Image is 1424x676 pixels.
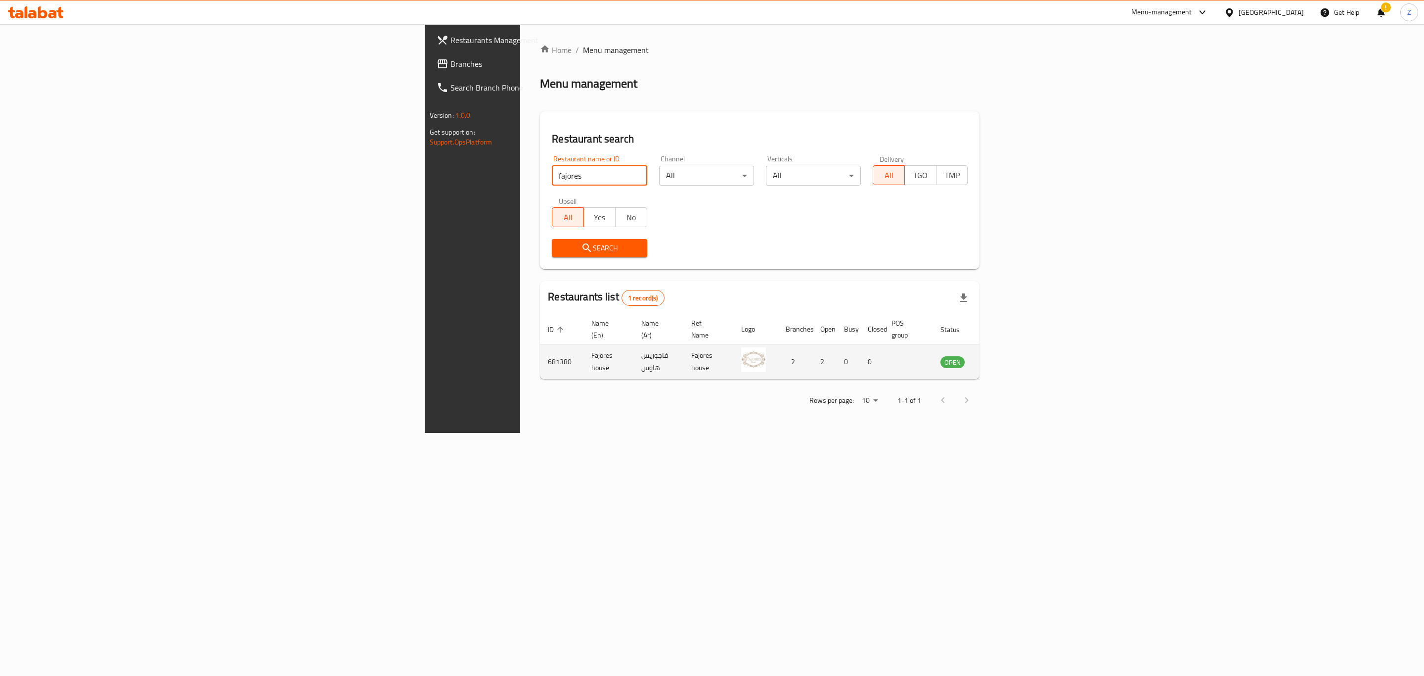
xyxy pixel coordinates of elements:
div: All [659,166,754,186]
th: Branches [778,314,812,344]
table: enhanced table [540,314,1019,380]
div: Total records count [622,290,665,306]
td: 2 [778,344,812,380]
span: Name (Ar) [641,317,671,341]
span: OPEN [940,357,965,368]
label: Upsell [559,197,577,204]
div: [GEOGRAPHIC_DATA] [1239,7,1304,18]
span: All [877,168,901,183]
button: No [615,207,647,227]
span: Ref. Name [691,317,721,341]
span: All [556,210,580,225]
div: All [766,166,861,186]
button: Yes [583,207,616,227]
span: Restaurants Management [450,34,655,46]
span: 1 record(s) [622,293,664,303]
button: All [873,165,905,185]
div: OPEN [940,356,965,368]
div: Rows per page: [858,393,882,408]
h2: Restaurant search [552,132,968,146]
img: Fajores house [741,347,766,372]
button: TMP [936,165,968,185]
p: Rows per page: [809,394,854,407]
span: Version: [430,109,454,122]
td: 2 [812,344,836,380]
td: 0 [860,344,884,380]
th: Closed [860,314,884,344]
button: Search [552,239,647,257]
span: Branches [450,58,655,70]
button: TGO [904,165,936,185]
nav: breadcrumb [540,44,979,56]
span: Yes [588,210,612,225]
span: Z [1407,7,1411,18]
input: Search for restaurant name or ID.. [552,166,647,186]
div: Menu-management [1131,6,1192,18]
th: Logo [733,314,778,344]
a: Branches [429,52,663,76]
span: Search [560,242,639,254]
span: Name (En) [591,317,622,341]
a: Restaurants Management [429,28,663,52]
span: 1.0.0 [455,109,471,122]
span: POS group [891,317,921,341]
label: Delivery [880,155,904,162]
th: Open [812,314,836,344]
a: Search Branch Phone [429,76,663,99]
h2: Restaurants list [548,290,664,306]
td: Fajores house [683,344,733,380]
span: Status [940,324,973,336]
td: 0 [836,344,860,380]
div: Export file [952,286,976,310]
button: All [552,207,584,227]
span: TMP [940,168,964,183]
p: 1-1 of 1 [897,394,921,407]
span: ID [548,324,567,336]
th: Busy [836,314,860,344]
span: TGO [909,168,933,183]
span: Get support on: [430,126,475,139]
span: No [620,210,643,225]
span: Search Branch Phone [450,82,655,94]
a: Support.OpsPlatform [430,136,492,148]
